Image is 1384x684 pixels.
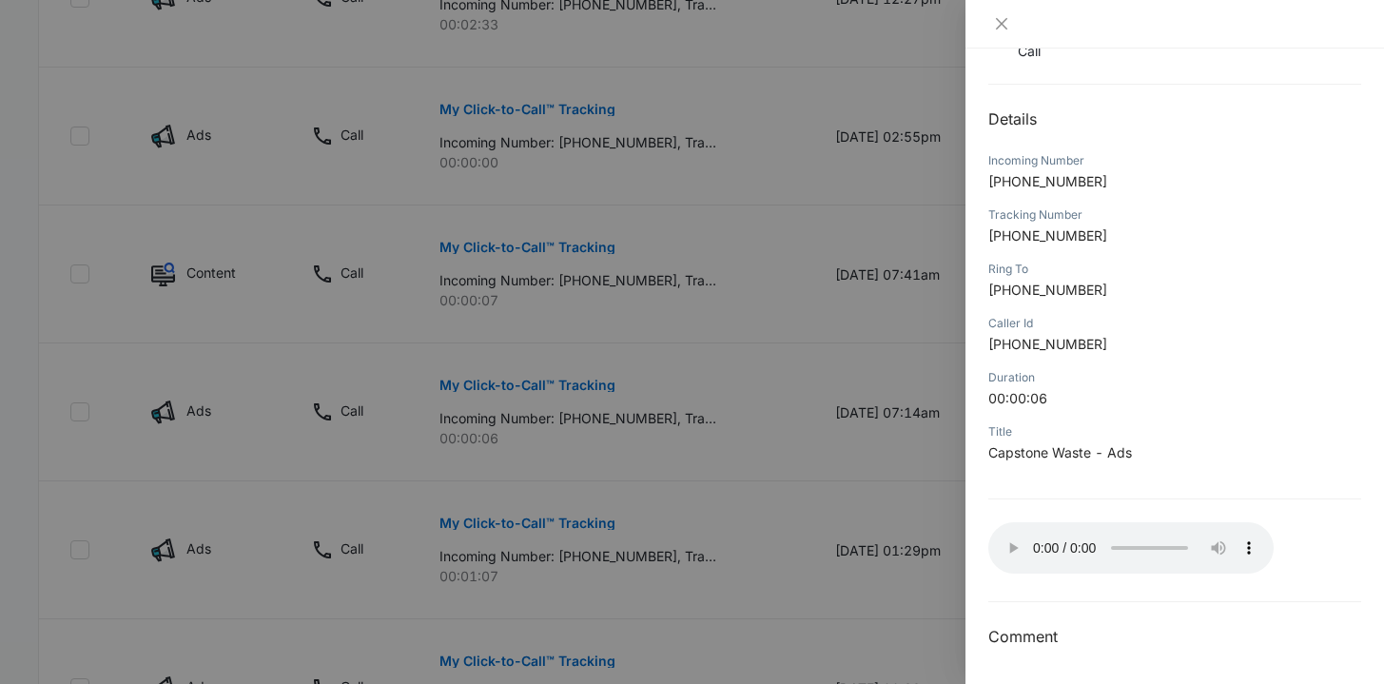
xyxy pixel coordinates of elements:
[988,423,1361,440] div: Title
[988,315,1361,332] div: Caller Id
[988,369,1361,386] div: Duration
[988,336,1107,352] span: [PHONE_NUMBER]
[988,444,1132,460] span: Capstone Waste - Ads
[988,107,1361,130] h2: Details
[988,522,1274,574] audio: Your browser does not support the audio tag.
[988,282,1107,298] span: [PHONE_NUMBER]
[988,390,1047,406] span: 00:00:06
[988,206,1361,224] div: Tracking Number
[988,152,1361,169] div: Incoming Number
[1018,41,1053,61] p: Call
[994,16,1009,31] span: close
[988,173,1107,189] span: [PHONE_NUMBER]
[988,15,1015,32] button: Close
[988,261,1361,278] div: Ring To
[988,227,1107,244] span: [PHONE_NUMBER]
[988,625,1361,648] h3: Comment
